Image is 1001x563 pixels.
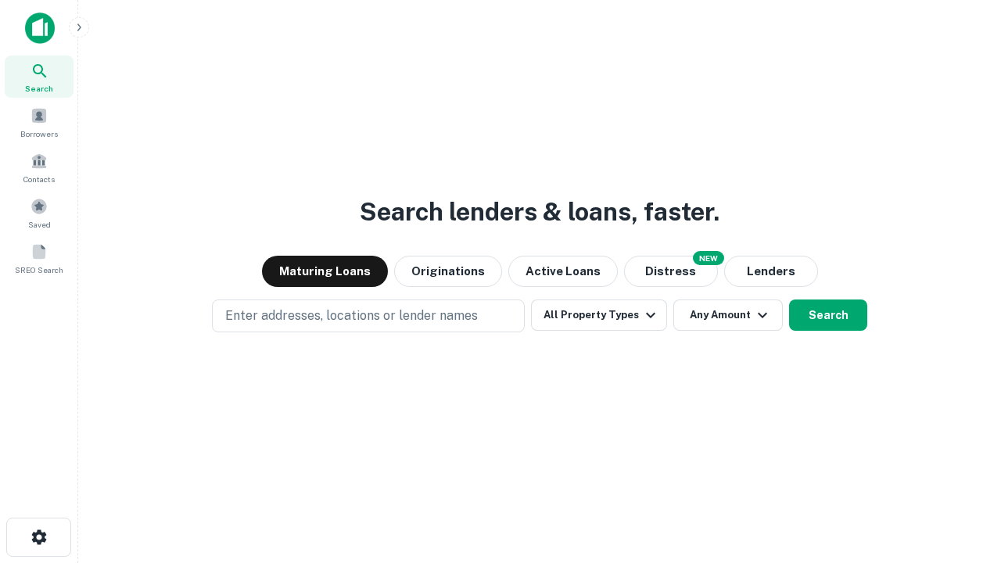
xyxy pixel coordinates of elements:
[624,256,718,287] button: Search distressed loans with lien and other non-mortgage details.
[212,299,525,332] button: Enter addresses, locations or lender names
[5,192,74,234] a: Saved
[262,256,388,287] button: Maturing Loans
[673,299,783,331] button: Any Amount
[225,307,478,325] p: Enter addresses, locations or lender names
[23,173,55,185] span: Contacts
[724,256,818,287] button: Lenders
[693,251,724,265] div: NEW
[5,146,74,188] a: Contacts
[25,13,55,44] img: capitalize-icon.png
[28,218,51,231] span: Saved
[20,127,58,140] span: Borrowers
[923,438,1001,513] iframe: Chat Widget
[5,237,74,279] a: SREO Search
[15,264,63,276] span: SREO Search
[508,256,618,287] button: Active Loans
[5,56,74,98] a: Search
[394,256,502,287] button: Originations
[25,82,53,95] span: Search
[360,193,719,231] h3: Search lenders & loans, faster.
[531,299,667,331] button: All Property Types
[5,101,74,143] a: Borrowers
[789,299,867,331] button: Search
